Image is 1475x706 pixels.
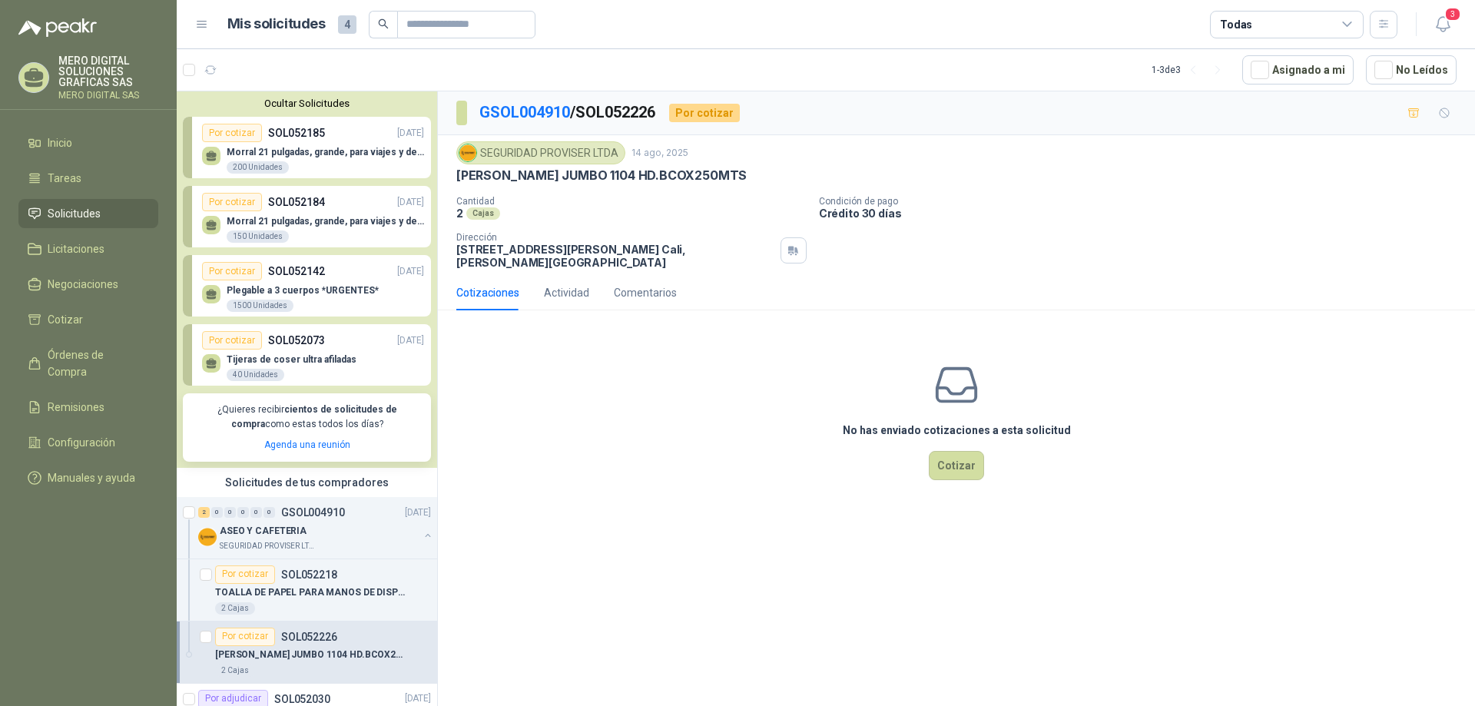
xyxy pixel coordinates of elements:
a: Por cotizarSOL052142[DATE] Plegable a 3 cuerpos *URGENTES*1500 Unidades [183,255,431,317]
div: 1500 Unidades [227,300,293,312]
div: 0 [237,507,249,518]
div: 2 Cajas [215,665,255,677]
button: Cotizar [929,451,984,480]
span: 3 [1444,7,1461,22]
a: Órdenes de Compra [18,340,158,386]
p: Cantidad [456,196,807,207]
img: Company Logo [459,144,476,161]
p: [PERSON_NAME] JUMBO 1104 HD.BCOX250MTS [215,648,406,662]
p: Plegable a 3 cuerpos *URGENTES* [227,285,379,296]
div: Comentarios [614,284,677,301]
a: Remisiones [18,393,158,422]
h1: Mis solicitudes [227,13,326,35]
h3: No has enviado cotizaciones a esta solicitud [843,422,1071,439]
span: 4 [338,15,356,34]
a: Agenda una reunión [264,439,350,450]
p: Dirección [456,232,774,243]
span: Remisiones [48,399,104,416]
p: SOL052218 [281,569,337,580]
button: Asignado a mi [1242,55,1354,85]
p: [DATE] [397,126,424,141]
p: ¿Quieres recibir como estas todos los días? [192,403,422,432]
button: Ocultar Solicitudes [183,98,431,109]
p: SEGURIDAD PROVISER LTDA [220,540,317,552]
p: SOL052030 [274,694,330,704]
p: [STREET_ADDRESS][PERSON_NAME] Cali , [PERSON_NAME][GEOGRAPHIC_DATA] [456,243,774,269]
a: Solicitudes [18,199,158,228]
a: Negociaciones [18,270,158,299]
p: MERO DIGITAL SOLUCIONES GRAFICAS SAS [58,55,158,88]
button: No Leídos [1366,55,1457,85]
p: 2 [456,207,463,220]
a: Cotizar [18,305,158,334]
p: Morral 21 pulgadas, grande, para viajes y deportes, Negro -Para fecha de entrega el dia [DATE][PE... [227,147,424,157]
div: 2 [198,507,210,518]
p: 14 ago, 2025 [631,146,688,161]
p: SOL052185 [268,124,325,141]
p: [DATE] [397,333,424,348]
div: 0 [224,507,236,518]
p: ASEO Y CAFETERIA [220,523,307,538]
span: Cotizar [48,311,83,328]
b: cientos de solicitudes de compra [231,404,397,429]
p: Crédito 30 días [819,207,1469,220]
span: Tareas [48,170,81,187]
p: [DATE] [397,264,424,279]
a: Por cotizarSOL052184[DATE] Morral 21 pulgadas, grande, para viajes y deportes, Negro -Para fecha ... [183,186,431,247]
a: Por cotizarSOL052185[DATE] Morral 21 pulgadas, grande, para viajes y deportes, Negro -Para fecha ... [183,117,431,178]
div: 2 Cajas [215,602,255,615]
div: 0 [211,507,223,518]
a: GSOL004910 [479,103,570,121]
a: Por cotizarSOL052226[PERSON_NAME] JUMBO 1104 HD.BCOX250MTS2 Cajas [177,621,437,684]
a: Tareas [18,164,158,193]
a: Por cotizarSOL052073[DATE] Tijeras de coser ultra afiladas40 Unidades [183,324,431,386]
div: Por cotizar [669,104,740,122]
span: Negociaciones [48,276,118,293]
a: Manuales y ayuda [18,463,158,492]
img: Company Logo [198,528,217,546]
img: Logo peakr [18,18,97,37]
div: Por cotizar [202,331,262,350]
p: Tijeras de coser ultra afiladas [227,354,356,365]
div: 1 - 3 de 3 [1152,58,1230,82]
span: Solicitudes [48,205,101,222]
button: 3 [1429,11,1457,38]
p: SOL052142 [268,263,325,280]
p: [DATE] [405,691,431,706]
div: Por cotizar [215,628,275,646]
div: Por cotizar [202,193,262,211]
a: Inicio [18,128,158,157]
p: TOALLA DE PAPEL PARA MANOS DE DISPENSADOR [215,585,406,600]
div: 0 [250,507,262,518]
p: [DATE] [397,195,424,210]
div: 0 [264,507,275,518]
span: search [378,18,389,29]
p: SOL052226 [281,631,337,642]
span: Órdenes de Compra [48,346,144,380]
div: Cajas [466,207,500,220]
div: SEGURIDAD PROVISER LTDA [456,141,625,164]
p: SOL052184 [268,194,325,210]
span: Licitaciones [48,240,104,257]
span: Inicio [48,134,72,151]
p: / SOL052226 [479,101,657,124]
p: MERO DIGITAL SAS [58,91,158,100]
p: [PERSON_NAME] JUMBO 1104 HD.BCOX250MTS [456,167,747,184]
p: SOL052073 [268,332,325,349]
p: GSOL004910 [281,507,345,518]
a: Configuración [18,428,158,457]
div: 200 Unidades [227,161,289,174]
a: 2 0 0 0 0 0 GSOL004910[DATE] Company LogoASEO Y CAFETERIASEGURIDAD PROVISER LTDA [198,503,434,552]
div: Por cotizar [202,124,262,142]
span: Manuales y ayuda [48,469,135,486]
div: Todas [1220,16,1252,33]
div: Cotizaciones [456,284,519,301]
div: Por cotizar [202,262,262,280]
div: 150 Unidades [227,230,289,243]
div: Solicitudes de tus compradores [177,468,437,497]
p: Morral 21 pulgadas, grande, para viajes y deportes, Negro -Para fecha de entrega el dia [DATE][PE... [227,216,424,227]
a: Por cotizarSOL052218TOALLA DE PAPEL PARA MANOS DE DISPENSADOR2 Cajas [177,559,437,621]
div: Por cotizar [215,565,275,584]
span: Configuración [48,434,115,451]
div: 40 Unidades [227,369,284,381]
